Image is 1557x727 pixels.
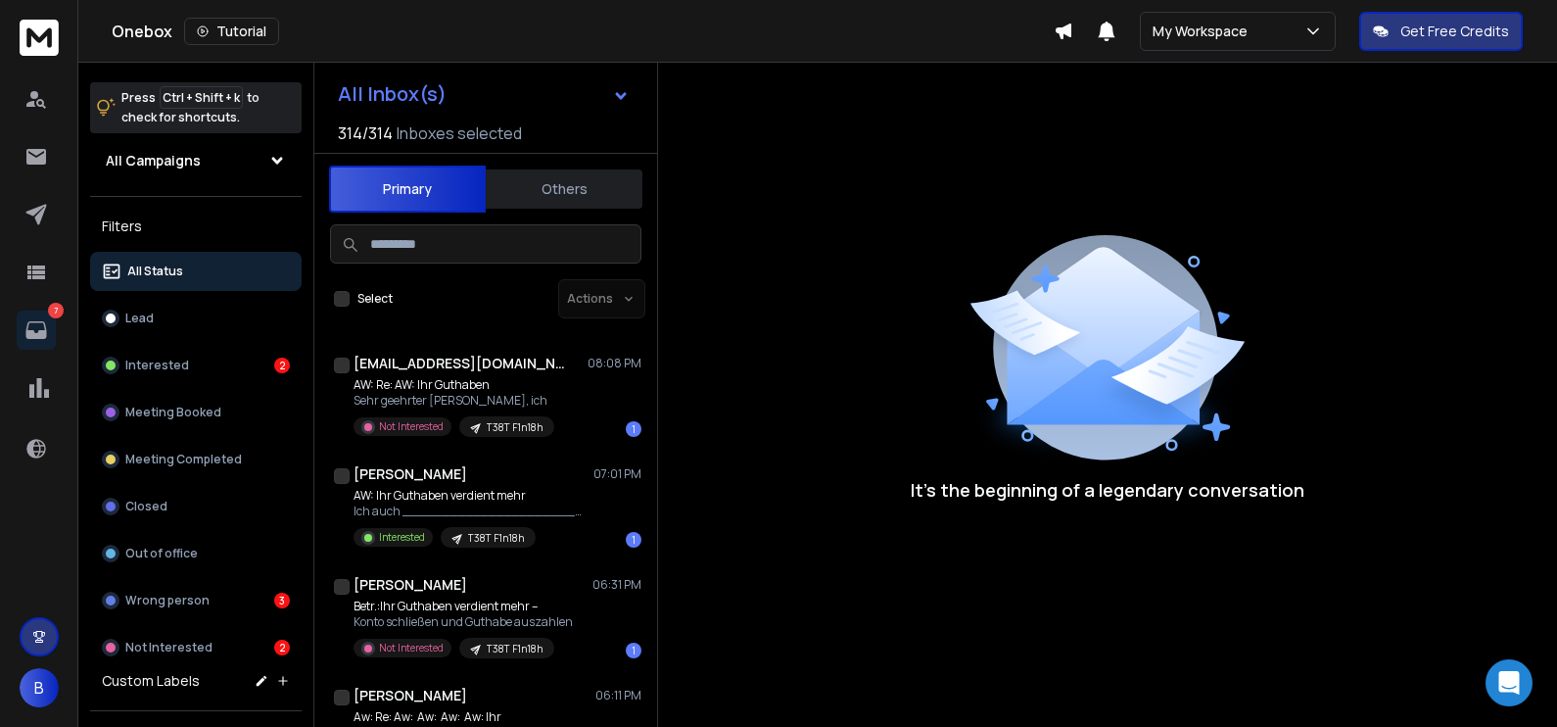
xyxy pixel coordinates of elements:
[329,166,486,213] button: Primary
[90,299,302,338] button: Lead
[626,421,641,437] div: 1
[274,358,290,373] div: 2
[487,642,543,656] p: T38T F1n18h
[338,121,393,145] span: 314 / 314
[354,686,467,705] h1: [PERSON_NAME]
[626,532,641,548] div: 1
[338,84,447,104] h1: All Inbox(s)
[487,420,543,435] p: T38T F1n18h
[17,311,56,350] a: 7
[274,593,290,608] div: 3
[911,476,1304,504] p: It’s the beginning of a legendary conversation
[125,499,167,514] p: Closed
[90,628,302,667] button: Not Interested2
[354,354,569,373] h1: [EMAIL_ADDRESS][DOMAIN_NAME]
[379,641,444,655] p: Not Interested
[397,121,522,145] h3: Inboxes selected
[322,74,645,114] button: All Inbox(s)
[274,640,290,655] div: 2
[588,356,641,371] p: 08:08 PM
[468,531,524,546] p: T38T F1n18h
[90,213,302,240] h3: Filters
[354,393,554,409] p: Sehr geehrter [PERSON_NAME], ich
[1359,12,1523,51] button: Get Free Credits
[102,671,200,691] h3: Custom Labels
[354,599,573,614] p: Betr.:Ihr Guthaben verdient mehr –
[626,643,641,658] div: 1
[48,303,64,318] p: 7
[90,440,302,479] button: Meeting Completed
[160,86,243,109] span: Ctrl + Shift + k
[1486,659,1533,706] div: Open Intercom Messenger
[354,575,467,595] h1: [PERSON_NAME]
[354,488,589,504] p: AW: Ihr Guthaben verdient mehr
[125,546,198,561] p: Out of office
[1400,22,1509,41] p: Get Free Credits
[125,405,221,420] p: Meeting Booked
[125,311,154,326] p: Lead
[20,668,59,707] button: B
[90,141,302,180] button: All Campaigns
[354,464,467,484] h1: [PERSON_NAME]
[106,151,201,170] h1: All Campaigns
[593,466,641,482] p: 07:01 PM
[112,18,1054,45] div: Onebox
[354,504,589,519] p: Ich auch ________________________________ Von: Austin
[592,577,641,593] p: 06:31 PM
[90,252,302,291] button: All Status
[354,614,573,630] p: Konto schließen und Guthabe auszahlen
[354,377,554,393] p: AW: Re: AW: Ihr Guthaben
[90,346,302,385] button: Interested2
[486,168,642,211] button: Others
[1153,22,1255,41] p: My Workspace
[379,419,444,434] p: Not Interested
[90,534,302,573] button: Out of office
[595,688,641,703] p: 06:11 PM
[90,393,302,432] button: Meeting Booked
[125,593,210,608] p: Wrong person
[90,487,302,526] button: Closed
[121,88,259,127] p: Press to check for shortcuts.
[184,18,279,45] button: Tutorial
[357,291,393,307] label: Select
[125,640,212,655] p: Not Interested
[354,709,551,725] p: Aw: Re: Aw: Aw: Aw: Aw: Ihr
[90,581,302,620] button: Wrong person3
[125,452,242,467] p: Meeting Completed
[125,358,189,373] p: Interested
[127,264,183,279] p: All Status
[379,530,425,545] p: Interested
